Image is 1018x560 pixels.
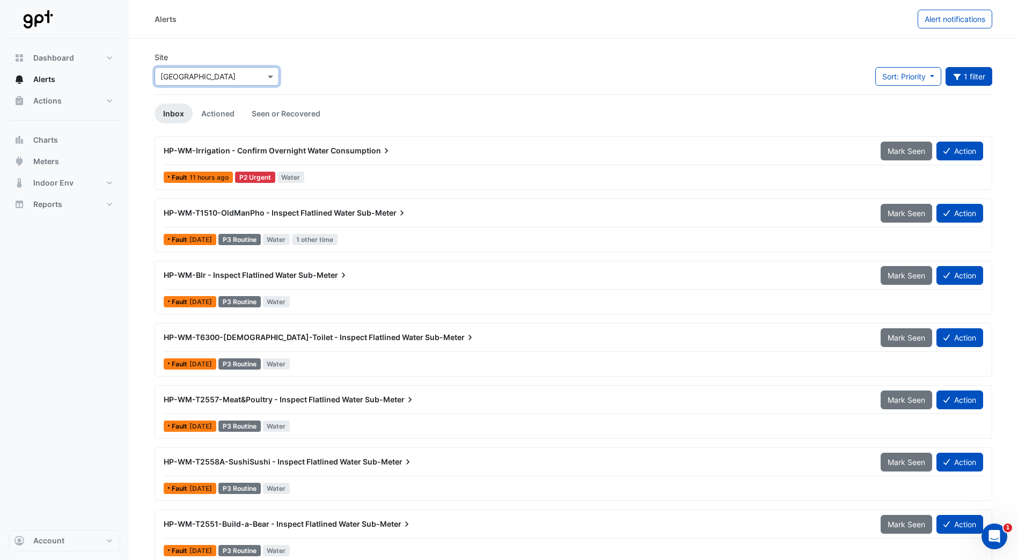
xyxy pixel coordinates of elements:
[189,547,212,555] span: Tue 22-Jul-2025 14:45 AEST
[164,457,361,466] span: HP-WM-T2558A-SushiSushi - Inspect Flatlined Water
[936,266,983,285] button: Action
[946,67,993,86] button: 1 filter
[888,395,925,404] span: Mark Seen
[14,199,25,210] app-icon: Reports
[33,199,62,210] span: Reports
[33,95,62,106] span: Actions
[1004,524,1012,532] span: 1
[33,178,74,188] span: Indoor Env
[218,358,261,370] div: P3 Routine
[164,333,423,342] span: HP-WM-T6300-[DEMOGRAPHIC_DATA]-Toilet - Inspect Flatlined Water
[9,172,120,194] button: Indoor Env
[172,237,189,243] span: Fault
[936,453,983,471] button: Action
[263,358,290,370] span: Water
[263,234,290,245] span: Water
[925,14,985,24] span: Alert notifications
[193,104,243,123] a: Actioned
[277,172,305,183] span: Water
[292,234,338,245] span: 1 other time
[33,135,58,145] span: Charts
[881,266,932,285] button: Mark Seen
[164,208,355,217] span: HP-WM-T1510-OldManPho - Inspect Flatlined Water
[33,53,74,63] span: Dashboard
[172,485,189,492] span: Fault
[14,178,25,188] app-icon: Indoor Env
[888,520,925,529] span: Mark Seen
[33,74,55,85] span: Alerts
[363,456,413,467] span: Sub-Meter
[365,394,415,405] span: Sub-Meter
[9,151,120,172] button: Meters
[172,174,189,181] span: Fault
[33,535,64,546] span: Account
[881,390,932,409] button: Mark Seen
[14,74,25,85] app-icon: Alerts
[881,204,932,223] button: Mark Seen
[881,515,932,534] button: Mark Seen
[189,484,212,492] span: Tue 22-Jul-2025 15:30 AEST
[263,296,290,307] span: Water
[164,270,297,279] span: HP-WM-Blr - Inspect Flatlined Water
[155,104,193,123] a: Inbox
[189,235,212,244] span: Wed 24-Sep-2025 12:45 AEST
[331,145,392,156] span: Consumption
[164,519,360,528] span: HP-WM-T2551-Build-a-Bear - Inspect Flatlined Water
[9,129,120,151] button: Charts
[888,209,925,218] span: Mark Seen
[888,271,925,280] span: Mark Seen
[9,90,120,112] button: Actions
[263,421,290,432] span: Water
[13,9,61,30] img: Company Logo
[9,69,120,90] button: Alerts
[362,519,412,529] span: Sub-Meter
[881,453,932,471] button: Mark Seen
[14,95,25,106] app-icon: Actions
[936,515,983,534] button: Action
[263,483,290,494] span: Water
[9,530,120,551] button: Account
[189,422,212,430] span: Tue 22-Jul-2025 15:30 AEST
[875,67,941,86] button: Sort: Priority
[172,423,189,430] span: Fault
[14,156,25,167] app-icon: Meters
[263,545,290,556] span: Water
[888,146,925,156] span: Mark Seen
[172,299,189,305] span: Fault
[243,104,329,123] a: Seen or Recovered
[888,333,925,342] span: Mark Seen
[218,483,261,494] div: P3 Routine
[189,298,212,306] span: Tue 23-Sep-2025 10:00 AEST
[936,142,983,160] button: Action
[882,72,926,81] span: Sort: Priority
[189,360,212,368] span: Tue 22-Jul-2025 15:45 AEST
[881,328,932,347] button: Mark Seen
[155,51,168,63] label: Site
[172,361,189,367] span: Fault
[982,524,1007,549] iframe: Intercom live chat
[936,204,983,223] button: Action
[298,270,349,281] span: Sub-Meter
[14,53,25,63] app-icon: Dashboard
[936,390,983,409] button: Action
[918,10,992,28] button: Alert notifications
[9,194,120,215] button: Reports
[218,296,261,307] div: P3 Routine
[33,156,59,167] span: Meters
[9,47,120,69] button: Dashboard
[235,172,275,183] div: P2 Urgent
[425,332,475,343] span: Sub-Meter
[888,458,925,467] span: Mark Seen
[218,421,261,432] div: P3 Routine
[218,545,261,556] div: P3 Routine
[881,142,932,160] button: Mark Seen
[172,548,189,554] span: Fault
[164,395,363,404] span: HP-WM-T2557-Meat&Poultry - Inspect Flatlined Water
[189,173,229,181] span: Wed 08-Oct-2025 03:45 AEDT
[164,146,329,155] span: HP-WM-Irrigation - Confirm Overnight Water
[936,328,983,347] button: Action
[14,135,25,145] app-icon: Charts
[218,234,261,245] div: P3 Routine
[155,13,177,25] div: Alerts
[357,208,407,218] span: Sub-Meter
